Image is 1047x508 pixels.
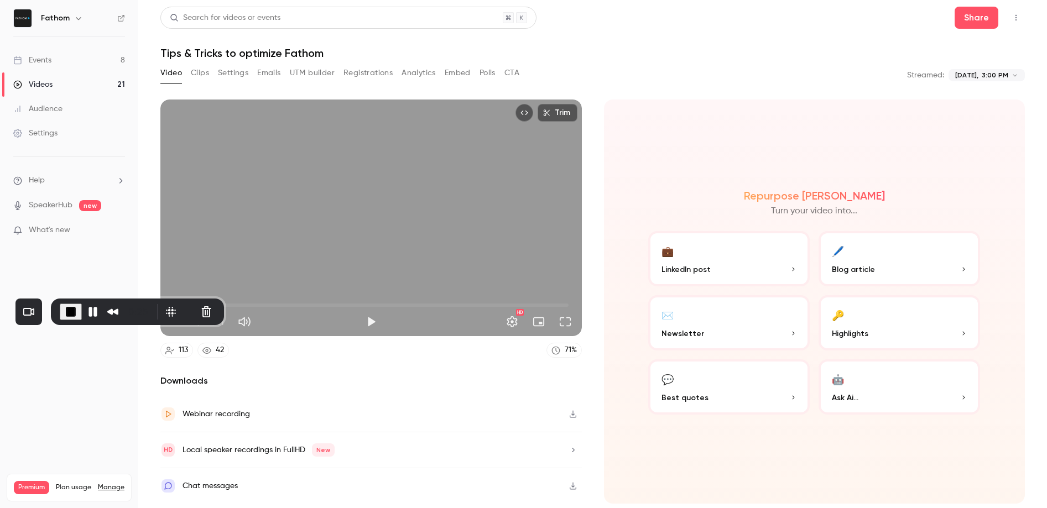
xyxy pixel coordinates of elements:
button: Video [160,64,182,82]
div: Chat messages [183,479,238,493]
span: 3:00 PM [982,70,1008,80]
button: Settings [218,64,248,82]
button: 💬Best quotes [648,359,810,415]
button: Polls [480,64,496,82]
div: Audience [13,103,62,114]
span: Highlights [832,328,868,339]
span: Help [29,175,45,186]
button: UTM builder [290,64,335,82]
span: Plan usage [56,483,91,492]
button: Registrations [343,64,393,82]
button: Share [955,7,998,29]
button: Play [360,311,382,333]
div: Local speaker recordings in FullHD [183,443,335,457]
div: 42 [216,344,224,356]
a: Manage [98,483,124,492]
div: ✉️ [661,306,674,323]
button: Trim [538,104,577,122]
button: Clips [191,64,209,82]
span: Best quotes [661,392,709,404]
li: help-dropdown-opener [13,175,125,186]
button: Embed video [515,104,533,122]
button: 💼LinkedIn post [648,231,810,286]
button: 🖊️Blog article [819,231,980,286]
a: 113 [160,343,193,358]
h1: Tips & Tricks to optimize Fathom [160,46,1025,60]
button: Full screen [554,311,576,333]
button: Top Bar Actions [1007,9,1025,27]
h6: Fathom [41,13,70,24]
button: 🔑Highlights [819,295,980,350]
span: LinkedIn post [661,264,711,275]
div: Videos [13,79,53,90]
p: Streamed: [907,70,944,81]
span: Newsletter [661,328,704,339]
iframe: Noticeable Trigger [112,226,125,235]
div: HD [516,309,524,316]
button: Emails [257,64,280,82]
span: new [79,200,101,211]
button: Analytics [402,64,436,82]
div: 113 [179,344,188,356]
p: Turn your video into... [771,205,857,218]
a: 42 [197,343,229,358]
div: 🤖 [832,370,844,387]
a: SpeakerHub [29,200,72,211]
button: Settings [501,311,523,333]
div: 💬 [661,370,674,387]
div: 🔑 [832,306,844,323]
button: Mute [233,311,256,333]
button: ✉️Newsletter [648,295,810,350]
button: Turn on miniplayer [528,311,550,333]
button: Embed [445,64,471,82]
h2: Repurpose [PERSON_NAME] [744,189,885,202]
img: Fathom [14,9,32,27]
div: 🖊️ [832,242,844,259]
span: What's new [29,224,70,236]
button: 🤖Ask Ai... [819,359,980,415]
div: 71 % [565,344,577,356]
div: Webinar recording [183,407,250,421]
span: Ask Ai... [832,392,858,404]
button: CTA [504,64,519,82]
span: Premium [14,481,49,494]
span: [DATE], [955,70,978,80]
h2: Downloads [160,374,582,387]
div: Events [13,55,51,66]
a: 71% [546,343,582,358]
div: Settings [13,128,58,139]
span: New [312,443,335,457]
div: 💼 [661,242,674,259]
span: Blog article [832,264,875,275]
div: Search for videos or events [170,12,280,24]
